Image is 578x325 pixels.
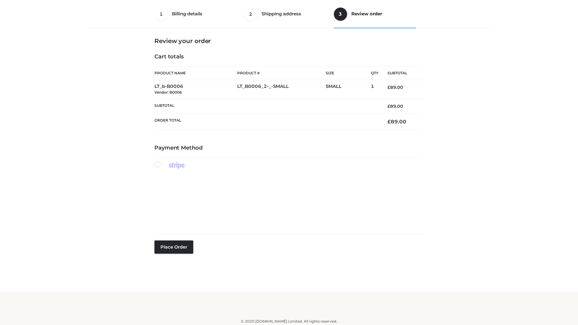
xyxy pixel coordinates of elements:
th: Subtotal [154,99,378,113]
th: Product Name [154,66,237,80]
h3: Review your order [154,37,424,45]
h4: Cart totals [154,54,424,60]
small: Vendor: B0006 [154,90,182,94]
button: Place order [154,240,193,254]
bdi: 89.00 [387,119,406,125]
th: Order Total [154,114,378,130]
td: LT_B0006_2-_-SMALL [237,80,326,99]
th: Subtotal [378,67,424,80]
td: SMALL [326,80,371,99]
div: © 2025 [DOMAIN_NAME] Limited. All rights reserved. [89,318,489,324]
h4: Payment Method [154,145,424,151]
bdi: 89.00 [387,104,403,109]
iframe: Secure payment input frame [153,168,422,229]
td: LT_b-B0006 [154,80,237,99]
td: 1 [371,80,378,99]
span: £ [387,85,390,90]
bdi: 89.00 [387,85,403,90]
th: Qty [371,66,378,80]
span: £ [387,104,390,109]
th: Size [326,67,368,80]
span: £ [387,119,391,125]
th: Product # [237,66,326,80]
